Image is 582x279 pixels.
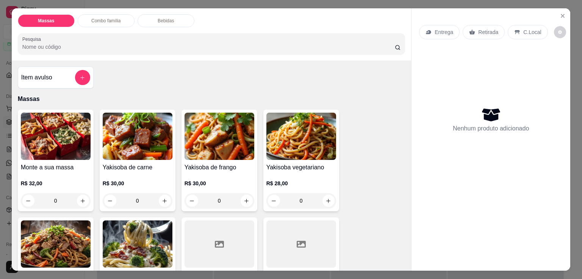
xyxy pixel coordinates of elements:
p: Combo família [91,18,120,24]
p: R$ 30,00 [185,180,254,187]
p: R$ 28,00 [266,180,336,187]
button: decrease-product-quantity [268,195,280,207]
input: Pesquisa [22,43,395,51]
p: Massas [38,18,54,24]
button: increase-product-quantity [322,195,335,207]
img: product-image [103,220,172,268]
p: Massas [18,95,405,104]
p: Retirada [478,28,498,36]
img: product-image [103,113,172,160]
p: Bebidas [158,18,174,24]
img: product-image [185,113,254,160]
h4: Monte a sua massa [21,163,91,172]
p: R$ 32,00 [21,180,91,187]
img: product-image [266,113,336,160]
button: decrease-product-quantity [554,26,566,38]
button: increase-product-quantity [159,195,171,207]
label: Pesquisa [22,36,44,42]
p: R$ 30,00 [103,180,172,187]
img: product-image [21,113,91,160]
h4: Yakisoba de carne [103,163,172,172]
button: decrease-product-quantity [104,195,116,207]
button: increase-product-quantity [241,195,253,207]
h4: Item avulso [21,73,52,82]
h4: Yakisoba de frango [185,163,254,172]
p: Entrega [435,28,453,36]
button: decrease-product-quantity [186,195,198,207]
button: add-separate-item [75,70,90,85]
p: Nenhum produto adicionado [453,124,529,133]
p: C.Local [523,28,541,36]
h4: Yakisoba vegetariano [266,163,336,172]
button: Close [557,10,569,22]
img: product-image [21,220,91,268]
